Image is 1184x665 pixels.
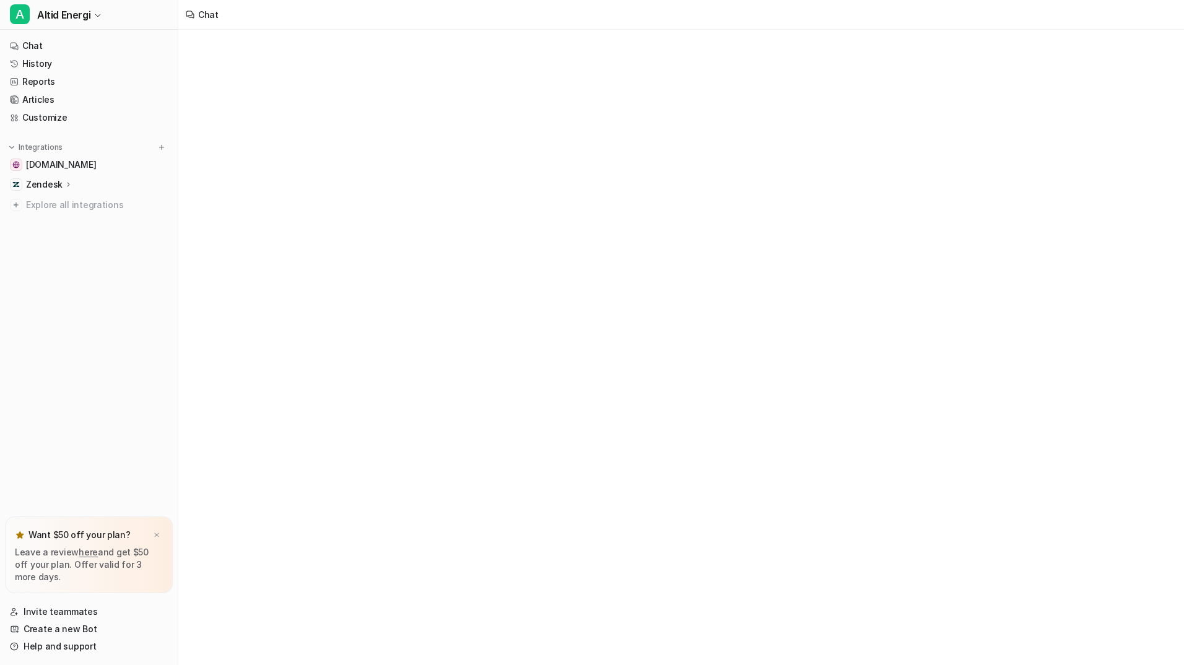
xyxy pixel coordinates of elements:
div: Chat [198,8,219,21]
p: Zendesk [26,178,63,191]
a: Explore all integrations [5,196,173,214]
span: Altid Energi [37,6,90,24]
a: History [5,55,173,72]
a: Articles [5,91,173,108]
button: Integrations [5,141,66,154]
a: Customize [5,109,173,126]
a: Help and support [5,638,173,655]
img: altidenergi.dk [12,161,20,168]
span: Explore all integrations [26,195,168,215]
img: Zendesk [12,181,20,188]
p: Leave a review and get $50 off your plan. Offer valid for 3 more days. [15,546,163,583]
img: explore all integrations [10,199,22,211]
img: x [153,531,160,539]
span: A [10,4,30,24]
a: Reports [5,73,173,90]
a: Create a new Bot [5,620,173,638]
img: star [15,530,25,540]
a: here [79,547,98,557]
img: menu_add.svg [157,143,166,152]
p: Integrations [19,142,63,152]
span: [DOMAIN_NAME] [26,159,96,171]
img: expand menu [7,143,16,152]
p: Want $50 off your plan? [28,529,131,541]
a: altidenergi.dk[DOMAIN_NAME] [5,156,173,173]
a: Chat [5,37,173,54]
a: Invite teammates [5,603,173,620]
